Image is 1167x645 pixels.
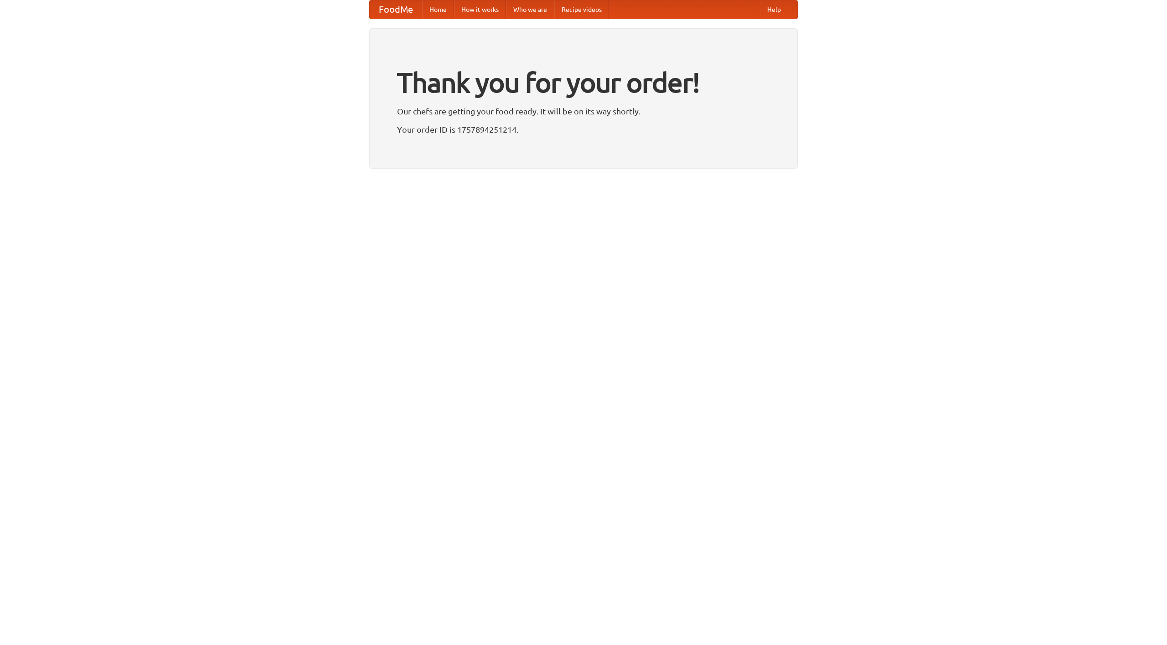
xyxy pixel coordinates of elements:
a: Recipe videos [554,0,609,19]
a: How it works [454,0,506,19]
p: Our chefs are getting your food ready. It will be on its way shortly. [397,104,770,118]
a: FoodMe [370,0,422,19]
a: Who we are [506,0,554,19]
p: Your order ID is 1757894251214. [397,123,770,136]
a: Home [422,0,454,19]
a: Help [760,0,788,19]
h1: Thank you for your order! [397,61,770,104]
